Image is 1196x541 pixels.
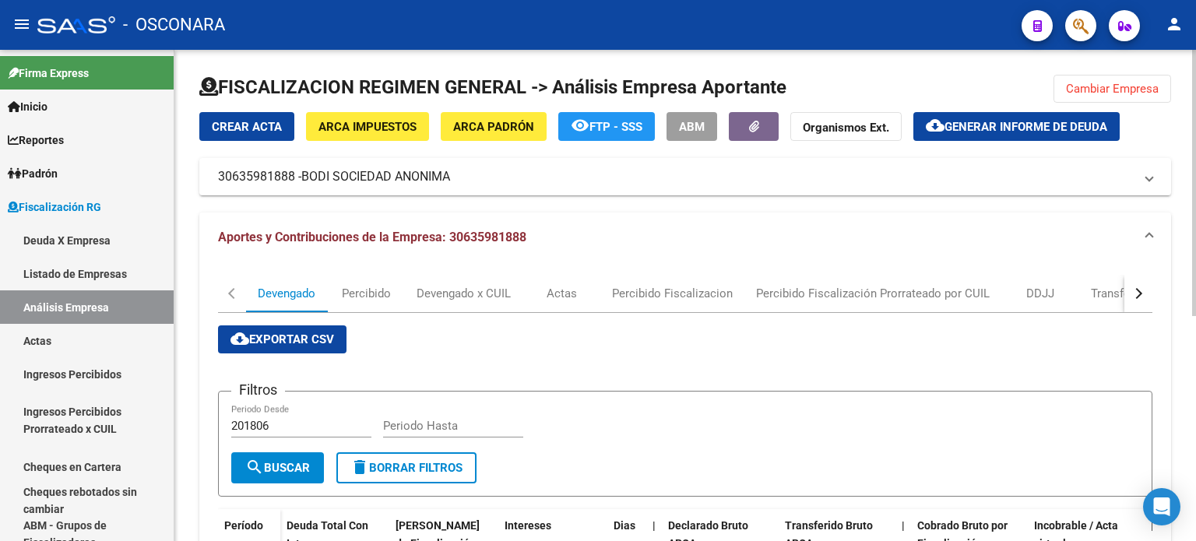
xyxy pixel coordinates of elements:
[218,325,346,353] button: Exportar CSV
[441,112,547,141] button: ARCA Padrón
[258,285,315,302] div: Devengado
[790,112,902,141] button: Organismos Ext.
[350,458,369,476] mat-icon: delete
[453,120,534,134] span: ARCA Padrón
[926,116,944,135] mat-icon: cloud_download
[547,285,577,302] div: Actas
[614,519,635,532] span: Dias
[230,332,334,346] span: Exportar CSV
[612,285,733,302] div: Percibido Fiscalizacion
[342,285,391,302] div: Percibido
[756,285,990,302] div: Percibido Fiscalización Prorrateado por CUIL
[8,165,58,182] span: Padrón
[8,65,89,82] span: Firma Express
[231,452,324,483] button: Buscar
[653,519,656,532] span: |
[218,168,1134,185] mat-panel-title: 30635981888 -
[558,112,655,141] button: FTP - SSS
[212,120,282,134] span: Crear Acta
[1066,82,1159,96] span: Cambiar Empresa
[902,519,905,532] span: |
[224,519,263,532] span: Período
[913,112,1120,141] button: Generar informe de deuda
[336,452,477,483] button: Borrar Filtros
[571,116,589,135] mat-icon: remove_red_eye
[245,458,264,476] mat-icon: search
[245,461,310,475] span: Buscar
[679,120,705,134] span: ABM
[417,285,511,302] div: Devengado x CUIL
[505,519,551,532] span: Intereses
[1091,285,1168,302] div: Transferencias
[199,112,294,141] button: Crear Acta
[123,8,225,42] span: - OSCONARA
[1054,75,1171,103] button: Cambiar Empresa
[803,121,889,135] strong: Organismos Ext.
[1143,488,1180,525] div: Open Intercom Messenger
[8,132,64,149] span: Reportes
[231,379,285,401] h3: Filtros
[944,120,1107,134] span: Generar informe de deuda
[306,112,429,141] button: ARCA Impuestos
[667,112,717,141] button: ABM
[8,198,101,216] span: Fiscalización RG
[318,120,417,134] span: ARCA Impuestos
[8,98,47,115] span: Inicio
[12,15,31,33] mat-icon: menu
[1026,285,1054,302] div: DDJJ
[199,158,1171,195] mat-expansion-panel-header: 30635981888 -BODI SOCIEDAD ANONIMA
[199,213,1171,262] mat-expansion-panel-header: Aportes y Contribuciones de la Empresa: 30635981888
[1165,15,1184,33] mat-icon: person
[199,75,786,100] h1: FISCALIZACION REGIMEN GENERAL -> Análisis Empresa Aportante
[350,461,463,475] span: Borrar Filtros
[301,168,450,185] span: BODI SOCIEDAD ANONIMA
[589,120,642,134] span: FTP - SSS
[230,329,249,348] mat-icon: cloud_download
[218,230,526,244] span: Aportes y Contribuciones de la Empresa: 30635981888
